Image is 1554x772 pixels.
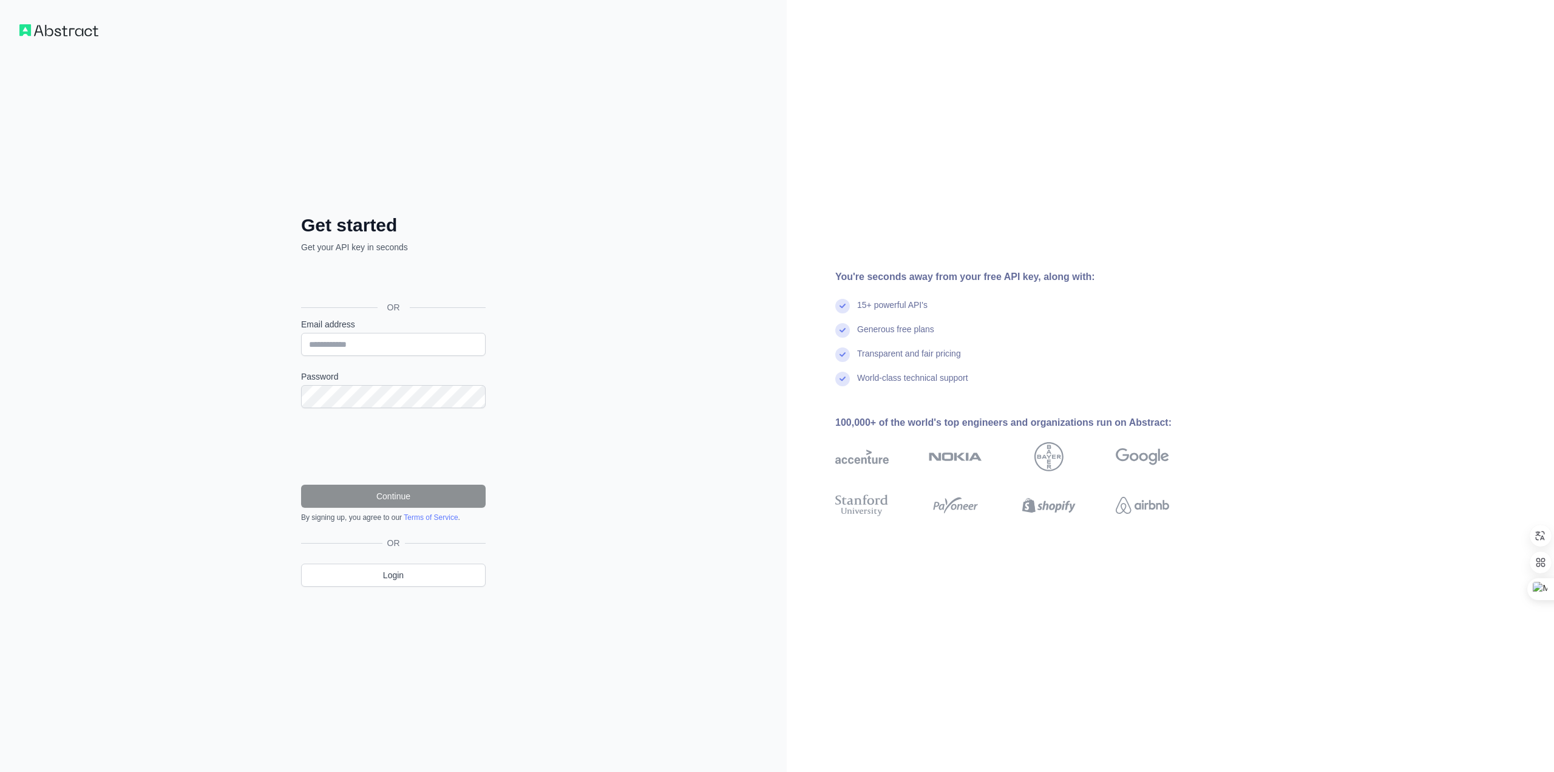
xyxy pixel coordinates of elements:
[835,347,850,362] img: check mark
[301,371,486,383] label: Password
[301,423,486,470] iframe: reCAPTCHA
[1034,442,1064,471] img: bayer
[404,513,458,522] a: Terms of Service
[301,513,486,522] div: By signing up, you agree to our .
[857,372,968,396] div: World-class technical support
[857,347,961,372] div: Transparent and fair pricing
[929,442,982,471] img: nokia
[857,323,934,347] div: Generous free plans
[301,241,486,253] p: Get your API key in seconds
[301,214,486,236] h2: Get started
[19,24,98,36] img: Workflow
[835,299,850,313] img: check mark
[835,372,850,386] img: check mark
[857,299,928,323] div: 15+ powerful API's
[835,323,850,338] img: check mark
[295,267,489,293] iframe: Sign in with Google Button
[929,492,982,519] img: payoneer
[378,301,410,313] span: OR
[301,485,486,508] button: Continue
[1116,492,1169,519] img: airbnb
[301,318,486,330] label: Email address
[1116,442,1169,471] img: google
[1022,492,1076,519] img: shopify
[382,537,405,549] span: OR
[835,415,1208,430] div: 100,000+ of the world's top engineers and organizations run on Abstract:
[835,492,889,519] img: stanford university
[301,564,486,587] a: Login
[835,442,889,471] img: accenture
[835,270,1208,284] div: You're seconds away from your free API key, along with:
